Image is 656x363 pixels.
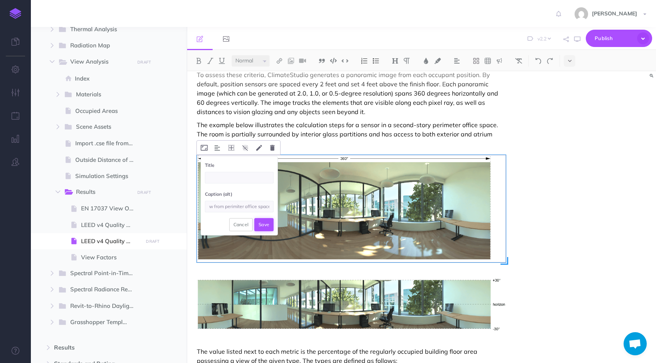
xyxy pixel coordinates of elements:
[218,58,225,64] img: Underline button
[229,218,253,231] button: Cancel
[484,58,491,64] img: Create table button
[403,58,410,64] img: Paragraph button
[54,343,131,352] span: Results
[318,58,325,64] img: Blockquote button
[70,301,141,311] span: Revit-to-Rhino Daylight Model
[10,8,21,19] img: logo-mark.svg
[254,218,274,231] button: Save
[75,155,140,165] span: Outside Distance of View
[575,7,588,21] img: 060d8ce0c75f3d79752e025fff2a3892.jpg
[299,58,306,64] img: Add video button
[588,10,641,17] span: [PERSON_NAME]
[453,58,460,64] img: Alignment dropdown menu button
[535,58,542,64] img: Undo
[361,58,368,64] img: Ordered list button
[135,58,154,67] button: DRAFT
[205,162,215,168] small: Title
[75,74,140,83] span: Index
[330,58,337,64] img: Code block button
[146,239,159,244] small: DRAFT
[75,171,140,181] span: Simulation Settings
[586,30,652,47] button: Publish
[197,155,506,262] img: Jalg8fsUlvbl7ZbabLmi.png
[434,58,441,64] img: Text background color button
[76,122,129,132] span: Scene Assets
[76,187,129,197] span: Results
[372,58,379,64] img: Unordered list button
[70,285,141,295] span: Spectral Radiance Render
[197,120,506,148] p: The example below illustrates the calculation steps for a sensor in a second-story perimeter offi...
[70,318,137,328] span: Grasshopper Templates
[342,58,348,64] img: Inline code button
[276,58,283,64] img: Link button
[195,58,202,64] img: Bold button
[546,58,553,64] img: Redo
[75,139,140,148] span: Import .cse file from Revit
[392,58,399,64] img: Headings dropdown button
[81,204,140,213] span: EN 17037 View Out
[76,90,129,100] span: Materials
[70,41,129,51] span: Radiation Map
[595,32,633,44] span: Publish
[143,237,162,246] button: DRAFT
[81,253,140,262] span: View Factors
[515,58,522,64] img: Clear styles button
[81,220,140,230] span: LEED v4 Quality Views
[287,58,294,64] img: Add image button
[197,70,506,116] p: To assess these criteria, ClimateStudio generates a panoramic image from each occupant position. ...
[205,201,274,212] input: Figure 1
[207,58,214,64] img: Italic button
[81,237,140,246] span: LEED v4 Quality Views (Duplicate)
[624,332,647,355] div: Open chat
[70,25,129,35] span: Thermal Analysis
[423,58,429,64] img: Text color button
[70,269,141,279] span: Spectral Point-in-Time Illuminance
[135,188,154,197] button: DRAFT
[137,190,151,195] small: DRAFT
[75,106,140,116] span: Occupied Areas
[215,145,220,151] img: Alignment dropdown menu button
[205,191,232,197] small: Caption (alt)
[496,58,503,64] img: Callout dropdown menu button
[197,278,506,331] img: cqoecIqpS0JmRrNUBbwE.png
[137,60,151,65] small: DRAFT
[70,57,129,67] span: View Analysis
